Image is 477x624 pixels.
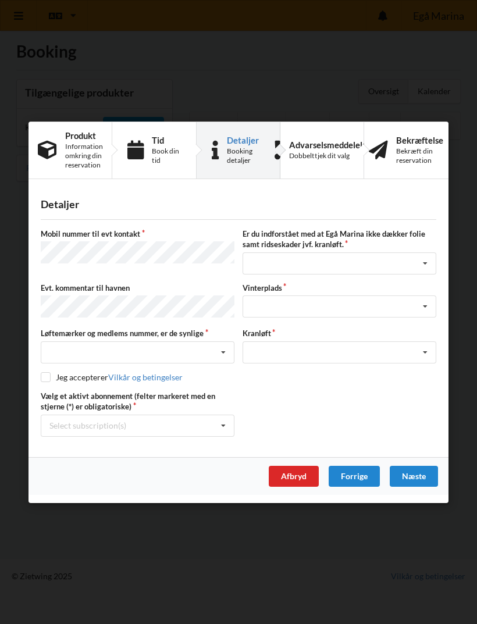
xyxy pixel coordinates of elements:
[41,328,234,338] label: Løftemærker og medlems nummer, er de synlige
[243,229,436,249] label: Er du indforstået med at Egå Marina ikke dækker folie samt ridseskader jvf. kranløft.
[65,142,103,170] div: Information omkring din reservation
[41,198,436,211] div: Detaljer
[289,151,371,161] div: Dobbelttjek dit valg
[49,420,126,430] div: Select subscription(s)
[152,136,181,145] div: Tid
[152,147,181,165] div: Book din tid
[289,140,371,149] div: Advarselsmeddelelse
[329,465,380,486] div: Forrige
[390,465,438,486] div: Næste
[108,372,183,381] a: Vilkår og betingelser
[243,328,436,338] label: Kranløft
[41,391,234,412] label: Vælg et aktivt abonnement (felter markeret med en stjerne (*) er obligatoriske)
[397,147,444,165] div: Bekræft din reservation
[41,282,234,293] label: Evt. kommentar til havnen
[227,147,265,165] div: Booking detaljer
[243,282,436,293] label: Vinterplads
[41,372,183,381] label: Jeg accepterer
[269,465,319,486] div: Afbryd
[65,131,103,140] div: Produkt
[41,229,234,239] label: Mobil nummer til evt kontakt
[397,136,444,145] div: Bekræftelse
[227,136,265,145] div: Detaljer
